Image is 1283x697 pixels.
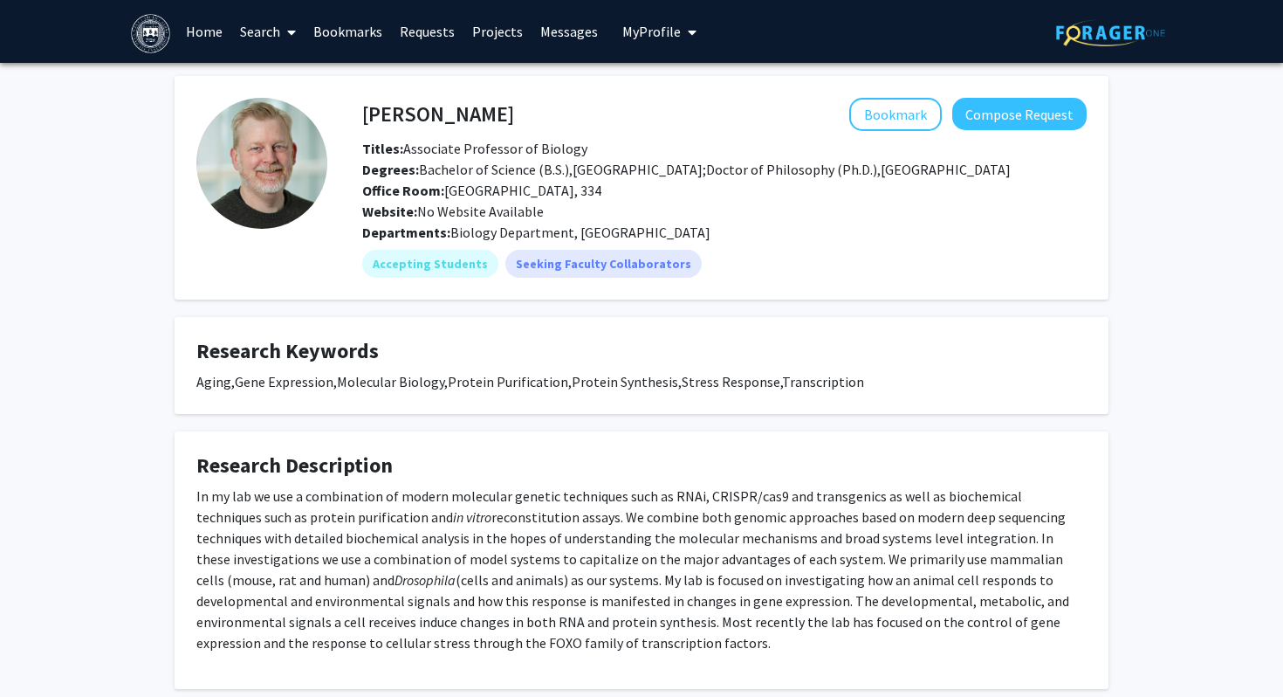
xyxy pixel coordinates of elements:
[131,14,170,53] img: Brandeis University Logo
[362,140,403,157] b: Titles:
[196,486,1087,653] div: In my lab we use a combination of modern molecular genetic techniques such as RNAi, CRISPR/cas9 a...
[362,250,498,278] mat-chip: Accepting Students
[362,140,587,157] span: Associate Professor of Biology
[305,1,391,62] a: Bookmarks
[395,571,456,589] em: Drosophila
[362,98,514,130] h4: [PERSON_NAME]
[362,203,417,220] b: Website:
[463,1,532,62] a: Projects
[532,1,607,62] a: Messages
[362,203,544,220] span: No Website Available
[231,1,305,62] a: Search
[362,224,450,241] b: Departments:
[13,618,74,684] iframe: Chat
[362,182,601,199] span: [GEOGRAPHIC_DATA], 334
[196,453,1087,479] h4: Research Description
[196,339,1087,364] h4: Research Keywords
[391,1,463,62] a: Requests
[177,1,231,62] a: Home
[450,224,710,241] span: Biology Department, [GEOGRAPHIC_DATA]
[362,182,444,199] b: Office Room:
[362,161,419,178] b: Degrees:
[849,98,942,131] button: Add Michael Marr to Bookmarks
[196,98,327,229] img: Profile Picture
[952,98,1087,130] button: Compose Request to Michael Marr
[622,23,681,40] span: My Profile
[505,250,702,278] mat-chip: Seeking Faculty Collaborators
[196,371,1087,392] div: Aging,Gene Expression,Molecular Biology,Protein Purification,Protein Synthesis,Stress Response,Tr...
[453,508,491,526] em: in vitro
[1056,19,1165,46] img: ForagerOne Logo
[362,161,1011,178] span: Bachelor of Science (B.S.),[GEOGRAPHIC_DATA];Doctor of Philosophy (Ph.D.),[GEOGRAPHIC_DATA]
